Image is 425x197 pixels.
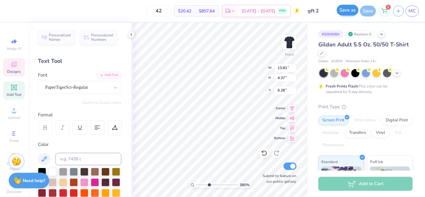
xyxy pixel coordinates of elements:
span: Bottom [274,136,285,140]
div: Foil [391,128,406,138]
span: Add Text [7,92,21,97]
span: Designs [7,69,21,74]
span: Personalized Numbers [91,33,113,42]
div: Revision 6 [346,30,375,38]
button: Switch to Greek Letters [82,100,121,105]
div: Format [38,111,122,119]
span: Puff Ink [370,158,383,165]
span: $857.64 [199,8,215,14]
div: Vinyl [372,128,389,138]
img: Front [283,36,296,49]
span: Personalized Names [49,33,71,42]
span: Gildan [318,59,328,64]
span: FREE [279,9,286,13]
span: Minimum Order: 24 + [346,59,377,64]
div: Applique [318,128,343,138]
span: 380 % [240,182,250,188]
strong: Need help? [23,178,45,184]
div: Print Type [318,103,413,110]
input: e.g. 7428 c [55,153,121,165]
div: Add Font [97,72,121,79]
div: This color can be expedited for 5 day delivery. [326,83,402,95]
span: MC [409,7,416,15]
span: Upload [8,115,20,120]
span: Image AI [7,46,21,51]
div: Front [285,52,294,57]
span: Top [274,126,285,130]
label: Submit to feature on our public gallery. [259,173,297,184]
span: [DATE] - [DATE] [242,8,275,14]
span: $20.42 [178,8,191,14]
span: Decorate [7,189,21,194]
span: Standard [321,158,338,165]
span: Center [274,106,285,110]
div: Digital Print [382,116,412,125]
input: – – [147,5,171,16]
span: Clipart & logos [3,161,25,171]
div: # 509408A [318,30,343,38]
span: # G800 [331,59,343,64]
div: Rhinestones [318,141,348,150]
a: MC [405,6,419,16]
div: Screen Print [318,116,348,125]
div: Transfers [345,128,370,138]
input: Untitled Design [303,5,334,17]
span: Gildan Adult 5.5 Oz. 50/50 T-Shirt [318,41,409,48]
div: Text Tool [38,57,121,65]
label: Font [38,72,47,79]
div: Embroidery [350,116,380,125]
button: Save as [337,5,358,16]
strong: Fresh Prints Flash: [326,84,359,89]
div: Color [38,141,121,148]
span: Greek [9,138,19,143]
span: Middle [274,116,285,120]
span: 1 [386,5,391,10]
